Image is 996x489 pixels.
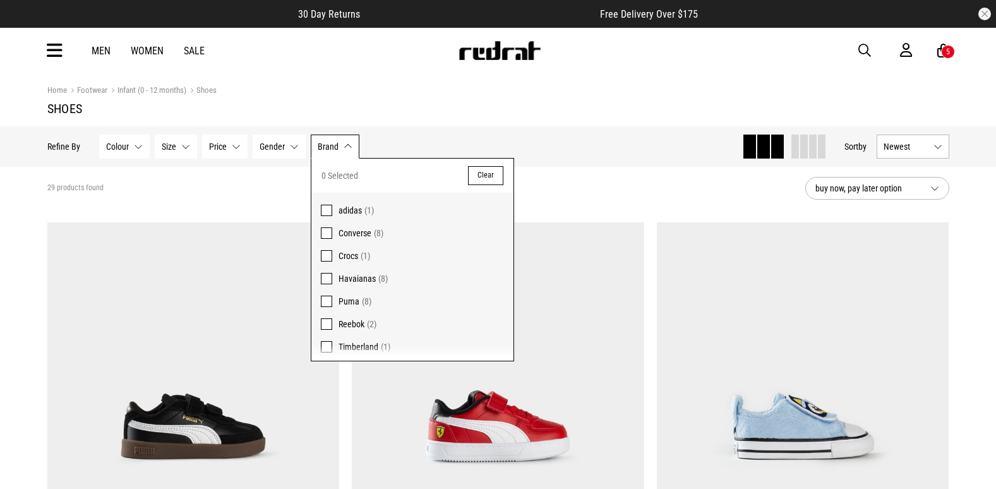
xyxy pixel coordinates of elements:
[47,183,104,193] span: 29 products found
[318,142,339,152] span: Brand
[367,319,376,329] span: (2)
[844,139,867,154] button: Sortby
[805,177,949,200] button: buy now, pay later option
[339,342,378,352] span: Timberland
[298,8,360,20] span: 30 Day Returns
[253,135,306,159] button: Gender
[155,135,197,159] button: Size
[815,181,920,196] span: buy now, pay later option
[374,228,383,238] span: (8)
[107,85,186,97] a: Infant (0 - 12 months)
[378,274,388,284] span: (8)
[321,168,358,183] span: 0 Selected
[162,142,176,152] span: Size
[937,44,949,57] a: 5
[364,205,374,215] span: (1)
[99,135,150,159] button: Colour
[311,158,514,361] div: Brand
[339,205,362,215] span: adidas
[468,166,503,185] button: Clear
[339,251,358,261] span: Crocs
[361,251,370,261] span: (1)
[311,135,359,159] button: Brand
[458,41,541,60] img: Redrat logo
[339,274,376,284] span: Havaianas
[381,342,390,352] span: (1)
[877,135,949,159] button: Newest
[339,228,371,238] span: Converse
[858,142,867,152] span: by
[339,296,359,306] span: Puma
[339,319,364,329] span: Reebok
[209,142,227,152] span: Price
[184,45,205,57] a: Sale
[47,142,80,152] p: Refine By
[362,296,371,306] span: (8)
[106,142,129,152] span: Colour
[202,135,248,159] button: Price
[47,101,949,116] h1: Shoes
[92,45,111,57] a: Men
[884,142,928,152] span: Newest
[186,85,217,97] a: Shoes
[600,8,698,20] span: Free Delivery Over $175
[385,8,575,20] iframe: Customer reviews powered by Trustpilot
[131,45,164,57] a: Women
[47,85,67,95] a: Home
[67,85,107,97] a: Footwear
[260,142,285,152] span: Gender
[946,47,950,56] div: 5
